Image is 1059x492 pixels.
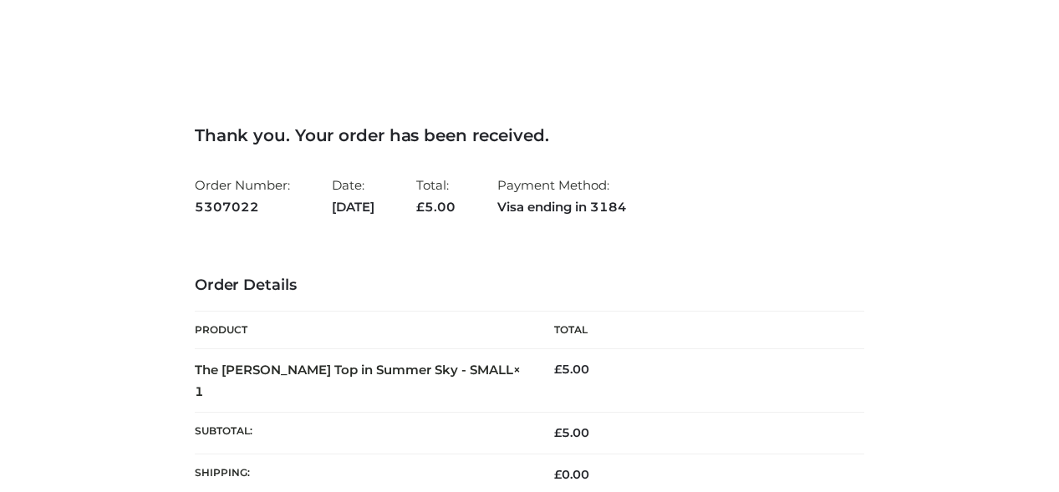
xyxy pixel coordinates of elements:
[195,196,290,218] strong: 5307022
[332,196,374,218] strong: [DATE]
[195,170,290,221] li: Order Number:
[195,413,530,454] th: Subtotal:
[195,125,864,145] h3: Thank you. Your order has been received.
[195,362,521,399] strong: × 1
[195,276,864,295] h3: Order Details
[554,362,562,377] span: £
[554,467,562,482] span: £
[416,199,425,215] span: £
[416,170,456,221] li: Total:
[416,199,456,215] span: 5.00
[195,362,521,399] strong: The [PERSON_NAME] Top in Summer Sky - SMALL
[497,196,627,218] strong: Visa ending in 3184
[554,362,589,377] bdi: 5.00
[554,425,589,440] span: 5.00
[497,170,627,221] li: Payment Method:
[195,312,530,349] th: Product
[332,170,374,221] li: Date:
[529,312,864,349] th: Total
[554,425,562,440] span: £
[554,467,589,482] bdi: 0.00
